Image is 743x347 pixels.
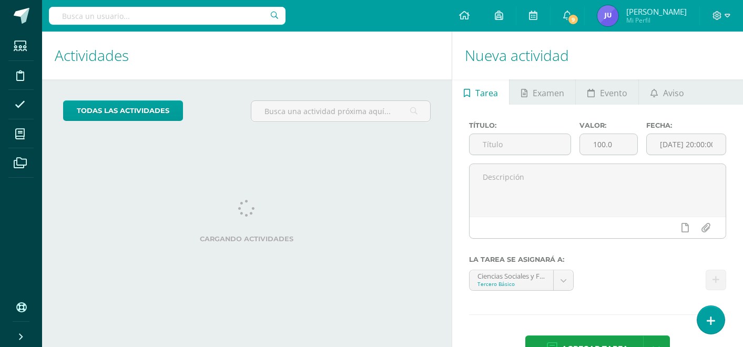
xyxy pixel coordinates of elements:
[469,256,726,263] label: La tarea se asignará a:
[465,32,730,79] h1: Nueva actividad
[600,80,627,106] span: Evento
[639,79,695,105] a: Aviso
[567,14,579,25] span: 9
[469,121,571,129] label: Título:
[647,134,726,155] input: Fecha de entrega
[477,280,545,288] div: Tercero Básico
[510,79,575,105] a: Examen
[579,121,637,129] label: Valor:
[63,100,183,121] a: todas las Actividades
[452,79,509,105] a: Tarea
[646,121,726,129] label: Fecha:
[580,134,637,155] input: Puntos máximos
[663,80,684,106] span: Aviso
[49,7,286,25] input: Busca un usuario...
[626,16,687,25] span: Mi Perfil
[470,134,571,155] input: Título
[597,5,618,26] img: 1c677cdbceb973c3fd50f5924ce54eb3.png
[626,6,687,17] span: [PERSON_NAME]
[576,79,638,105] a: Evento
[533,80,564,106] span: Examen
[55,32,439,79] h1: Actividades
[251,101,430,121] input: Busca una actividad próxima aquí...
[477,270,545,280] div: Ciencias Sociales y Formación Ciudadana e Interculturalidad 'A'
[475,80,498,106] span: Tarea
[63,235,431,243] label: Cargando actividades
[470,270,573,290] a: Ciencias Sociales y Formación Ciudadana e Interculturalidad 'A'Tercero Básico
